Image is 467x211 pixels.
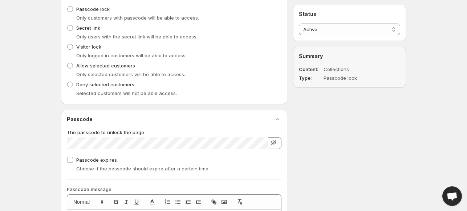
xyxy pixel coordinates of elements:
[76,82,134,87] span: Deny selected customers
[299,66,322,73] dt: Content:
[442,186,462,206] a: Open chat
[299,11,400,18] h2: Status
[76,63,135,69] span: Allow selected customers
[76,6,110,12] span: Passcode lock
[76,157,117,163] span: Passcode expires
[76,15,199,21] span: Only customers with passcode will be able to access.
[299,74,322,82] dt: Type:
[76,166,208,171] span: Choose if the passcode should expire after a certain time
[67,186,281,193] p: Passcode message
[76,44,101,50] span: Visitor lock
[76,71,185,77] span: Only selected customers will be able to access.
[324,74,379,82] dd: Passcode lock
[76,90,177,96] span: Selected customers will not be able access.
[67,116,93,123] h2: Passcode
[76,34,198,40] span: Only users with the secret link will be able to access.
[76,25,100,31] span: Secret link
[324,66,379,73] dd: Collections
[67,129,144,135] span: The passcode to unlock the page
[299,53,400,60] h2: Summary
[76,53,187,58] span: Only logged in customers will be able to access.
